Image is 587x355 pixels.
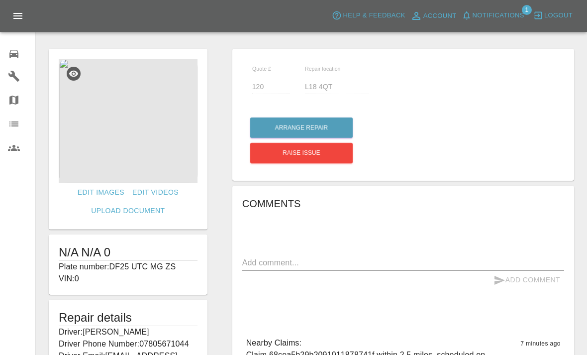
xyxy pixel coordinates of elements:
span: 7 minutes ago [520,340,561,347]
a: Edit Videos [128,183,183,202]
button: Notifications [459,8,527,23]
button: Open drawer [6,4,30,28]
h6: Comments [242,196,564,212]
span: Notifications [473,10,524,21]
span: Help & Feedback [343,10,405,21]
span: 1 [522,5,532,15]
a: Upload Document [87,202,169,220]
p: VIN: 0 [59,273,197,285]
button: Logout [531,8,575,23]
button: Raise issue [250,143,353,163]
h1: N/A N/A 0 [59,244,197,260]
p: Plate number: DF25 UTC MG ZS [59,261,197,273]
p: Driver: [PERSON_NAME] [59,326,197,338]
img: 2b145bf5-ee1d-4453-a7e1-b0599120bafa [59,59,197,183]
span: Quote £ [252,66,271,72]
span: Logout [544,10,573,21]
button: Help & Feedback [329,8,407,23]
a: Edit Images [74,183,128,202]
p: Driver Phone Number: 07805671044 [59,338,197,350]
span: Account [423,10,457,22]
button: Arrange Repair [250,118,353,138]
span: Repair location [305,66,341,72]
a: Account [408,8,459,24]
h5: Repair details [59,310,197,326]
